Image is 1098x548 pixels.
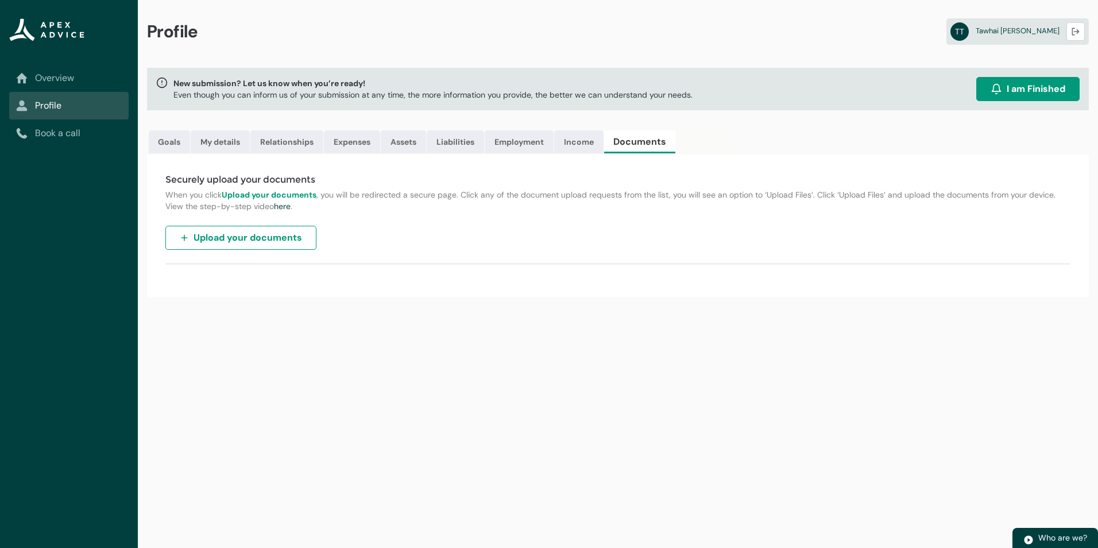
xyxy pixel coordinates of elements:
[554,130,604,153] a: Income
[1023,535,1034,545] img: play.svg
[16,71,122,85] a: Overview
[946,18,1089,45] a: TTTawhai [PERSON_NAME]
[222,190,316,200] strong: Upload your documents
[427,130,484,153] a: Liabilities
[165,189,1070,212] p: When you click , you will be redirected a secure page. Click any of the document upload requests ...
[149,130,190,153] a: Goals
[180,233,189,242] img: plus.svg
[194,231,302,245] span: Upload your documents
[9,18,84,41] img: Apex Advice Group
[976,77,1080,101] button: I am Finished
[381,130,426,153] a: Assets
[250,130,323,153] a: Relationships
[604,130,675,153] a: Documents
[16,99,122,113] a: Profile
[1066,22,1085,41] button: Logout
[165,173,1070,187] h4: Securely upload your documents
[191,130,250,153] a: My details
[1007,82,1065,96] span: I am Finished
[274,201,291,211] a: here
[976,26,1060,36] span: Tawhai [PERSON_NAME]
[1038,532,1087,543] span: Who are we?
[147,21,198,43] span: Profile
[16,126,122,140] a: Book a call
[9,64,129,147] nav: Sub page
[324,130,380,153] a: Expenses
[173,89,693,101] p: Even though you can inform us of your submission at any time, the more information you provide, t...
[485,130,554,153] a: Employment
[165,226,316,250] button: Upload your documents
[991,83,1002,95] img: alarm.svg
[950,22,969,41] abbr: TT
[173,78,693,89] span: New submission? Let us know when you’re ready!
